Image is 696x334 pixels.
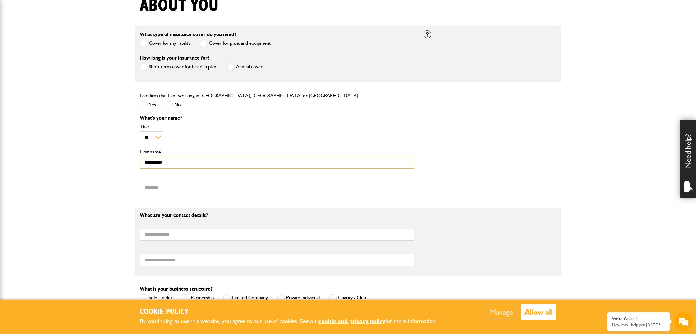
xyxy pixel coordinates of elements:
label: Limited Company [223,294,268,302]
label: What is your business structure? [140,286,213,291]
h2: Cookie Policy [140,307,447,317]
label: Annual cover [227,63,263,71]
div: We're Online! [612,316,665,322]
label: Cover for my liability [140,39,190,47]
label: Sole Trader [140,294,172,302]
button: Manage [487,304,516,320]
label: First name [140,149,414,154]
label: Charity / Club [329,294,366,302]
p: What's your name? [140,116,414,121]
label: Title [140,124,414,129]
label: No [165,101,181,109]
p: What are your contact details? [140,213,414,218]
label: What type of insurance cover do you need? [140,32,236,37]
label: Yes [140,101,156,109]
a: cookie and privacy policy [318,318,385,325]
label: How long is your insurance for? [140,56,209,61]
p: By continuing to use this website, you agree to our use of cookies. See our for more information. [140,317,447,326]
button: Allow all [521,304,556,320]
p: How may I help you today? [612,323,665,327]
label: I confirm that I am working in [GEOGRAPHIC_DATA], [GEOGRAPHIC_DATA] or [GEOGRAPHIC_DATA] [140,93,358,98]
label: Private Individual [277,294,320,302]
label: Partnership [182,294,214,302]
label: Short term cover for hired in plant [140,63,218,71]
div: Need help? [680,120,696,198]
label: Cover for plant and equipment [200,39,271,47]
